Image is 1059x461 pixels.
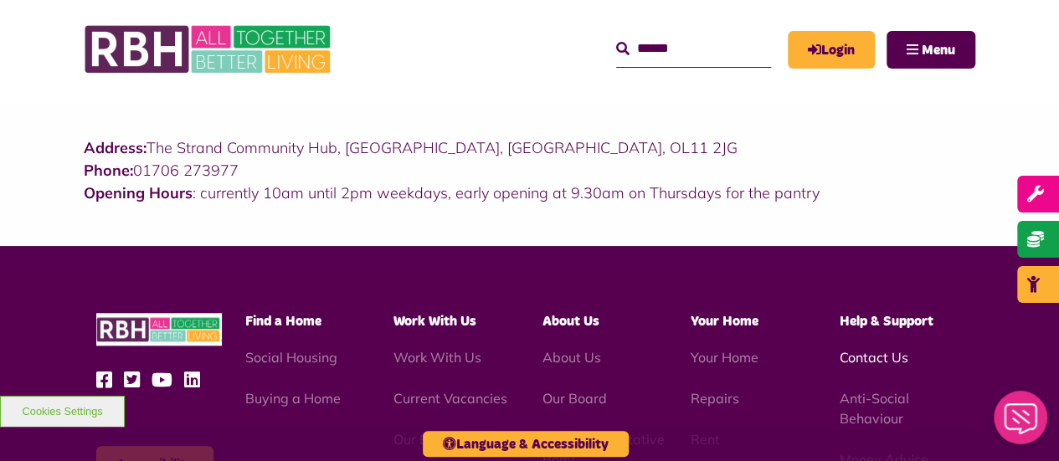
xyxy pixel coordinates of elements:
input: Search [616,31,771,67]
img: RBH [96,313,222,346]
button: Navigation [887,31,975,69]
a: Social Housing - open in a new tab [245,349,337,366]
a: Current Vacancies [393,390,507,407]
a: Work With Us [393,349,481,366]
p: The Strand Community Hub, [GEOGRAPHIC_DATA], [GEOGRAPHIC_DATA], OL11 2JG 01706 273977 : currently... [84,136,975,204]
span: Find a Home [245,315,321,328]
span: Work With Us [393,315,476,328]
strong: Phone: [84,161,133,180]
a: Anti-Social Behaviour [840,390,909,427]
a: Buying a Home [245,390,341,407]
span: Your Home [691,315,758,328]
a: Your Home [691,349,758,366]
a: Our Board [542,390,607,407]
strong: Address: [84,138,147,157]
span: Menu [922,44,955,57]
a: Contact Us [840,349,908,366]
a: Repairs [691,390,739,407]
span: Help & Support [840,315,933,328]
a: About Us [542,349,601,366]
button: Language & Accessibility [423,431,629,457]
iframe: Netcall Web Assistant for live chat [984,386,1059,461]
strong: Opening Hours [84,183,193,202]
a: MyRBH [788,31,875,69]
img: RBH [84,17,335,82]
span: About Us [542,315,599,328]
